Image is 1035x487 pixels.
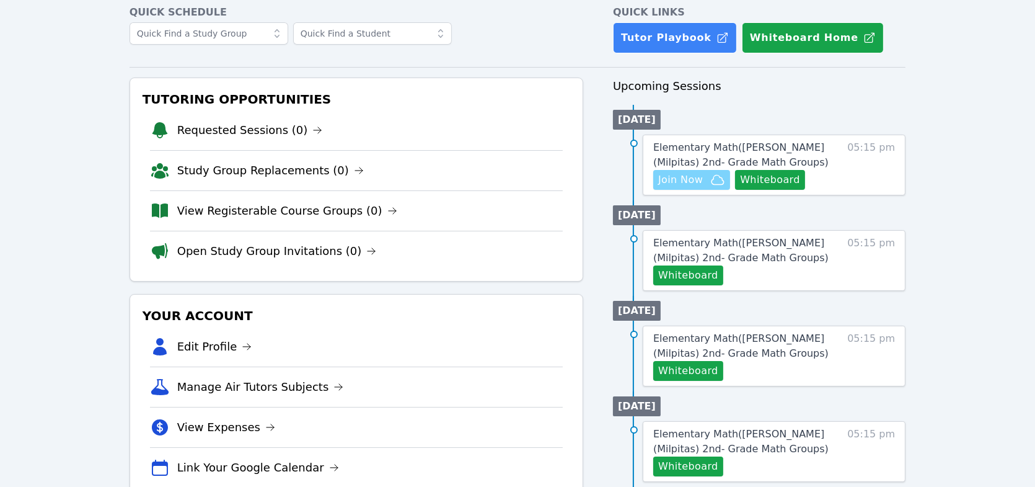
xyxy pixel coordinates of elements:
span: 05:15 pm [847,331,895,381]
input: Quick Find a Student [293,22,452,45]
h4: Quick Links [613,5,905,20]
a: View Registerable Course Groups (0) [177,202,397,220]
a: Open Study Group Invitations (0) [177,243,377,260]
a: Edit Profile [177,338,252,355]
span: Elementary Math ( [PERSON_NAME] (Milpitas) 2nd- Grade Math Groups ) [653,333,829,359]
input: Quick Find a Study Group [130,22,288,45]
button: Whiteboard [653,457,723,476]
a: Elementary Math([PERSON_NAME] (Milpitas) 2nd- Grade Math Groups) [653,140,835,170]
a: Manage Air Tutors Subjects [177,378,344,396]
span: 05:15 pm [847,427,895,476]
a: Elementary Math([PERSON_NAME] (Milpitas) 2nd- Grade Math Groups) [653,331,835,361]
li: [DATE] [613,205,661,225]
a: Requested Sessions (0) [177,122,323,139]
h3: Upcoming Sessions [613,78,905,95]
h3: Tutoring Opportunities [140,88,573,110]
span: Elementary Math ( [PERSON_NAME] (Milpitas) 2nd- Grade Math Groups ) [653,428,829,455]
button: Whiteboard [653,361,723,381]
span: Join Now [658,172,703,187]
h4: Quick Schedule [130,5,583,20]
button: Join Now [653,170,730,190]
span: Elementary Math ( [PERSON_NAME] (Milpitas) 2nd- Grade Math Groups ) [653,237,829,264]
li: [DATE] [613,301,661,321]
li: [DATE] [613,110,661,130]
span: 05:15 pm [847,236,895,285]
a: Study Group Replacements (0) [177,162,364,179]
a: Tutor Playbook [613,22,737,53]
button: Whiteboard [653,266,723,285]
li: [DATE] [613,396,661,416]
span: Elementary Math ( [PERSON_NAME] (Milpitas) 2nd- Grade Math Groups ) [653,141,829,168]
a: Elementary Math([PERSON_NAME] (Milpitas) 2nd- Grade Math Groups) [653,427,835,457]
h3: Your Account [140,305,573,327]
a: Elementary Math([PERSON_NAME] (Milpitas) 2nd- Grade Math Groups) [653,236,835,266]
a: Link Your Google Calendar [177,459,339,476]
a: View Expenses [177,419,275,436]
button: Whiteboard Home [742,22,884,53]
button: Whiteboard [735,170,805,190]
span: 05:15 pm [847,140,895,190]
